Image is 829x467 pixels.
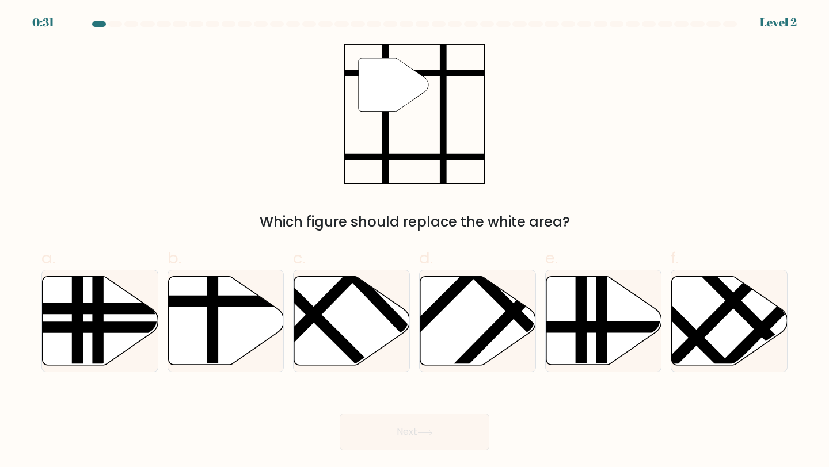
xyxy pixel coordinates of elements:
[168,247,181,269] span: b.
[41,247,55,269] span: a.
[293,247,306,269] span: c.
[671,247,679,269] span: f.
[48,212,781,232] div: Which figure should replace the white area?
[545,247,558,269] span: e.
[340,414,489,450] button: Next
[419,247,433,269] span: d.
[32,14,54,31] div: 0:31
[760,14,797,31] div: Level 2
[359,58,428,112] g: "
